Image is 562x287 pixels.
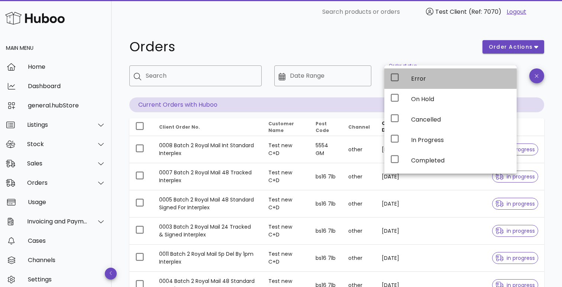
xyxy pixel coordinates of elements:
[153,163,262,190] td: 0007 Batch 2 Royal Mail 48 Tracked Interplex
[5,10,65,26] img: Huboo Logo
[310,245,342,272] td: bs16 7lb
[411,96,511,103] div: On Hold
[262,136,310,163] td: Test new C+D
[389,63,417,69] label: Order status
[411,116,511,123] div: Cancelled
[28,83,106,90] div: Dashboard
[342,190,376,217] td: other
[262,190,310,217] td: Test new C+D
[342,136,376,163] td: other
[310,118,342,136] th: Post Code
[27,179,88,186] div: Orders
[376,118,416,136] th: Order Date: Sorted descending. Activate to remove sorting.
[28,257,106,264] div: Channels
[411,75,511,82] div: Error
[153,136,262,163] td: 0008 Batch 2 Royal Mail Int Standard Interplex
[507,7,526,16] a: Logout
[262,245,310,272] td: Test new C+D
[482,40,544,54] button: order actions
[376,163,416,190] td: [DATE]
[153,217,262,245] td: 0003 Batch 2 Royal Mail 24 Tracked & Signed Interplex
[153,190,262,217] td: 0005 Batch 2 Royal Mail 48 Standard Signed For Interplex
[28,199,106,206] div: Usage
[159,124,200,130] span: Client Order No.
[376,190,416,217] td: [DATE]
[382,120,397,133] span: Order Date
[310,163,342,190] td: bs16 7lb
[27,160,88,167] div: Sales
[376,245,416,272] td: [DATE]
[316,120,329,133] span: Post Code
[348,124,370,130] span: Channel
[28,237,106,244] div: Cases
[342,118,376,136] th: Channel
[268,120,294,133] span: Customer Name
[376,136,416,163] td: [DATE]
[376,217,416,245] td: [DATE]
[262,217,310,245] td: Test new C+D
[27,218,88,225] div: Invoicing and Payments
[495,174,535,179] span: in progress
[342,163,376,190] td: other
[129,97,544,112] p: Current Orders with Huboo
[495,201,535,206] span: in progress
[411,157,511,164] div: Completed
[469,7,501,16] span: (Ref: 7070)
[495,255,535,261] span: in progress
[310,217,342,245] td: bs16 7lb
[153,245,262,272] td: 0011 Batch 2 Royal Mail Sp Del By 1pm Interplex
[411,136,511,143] div: In Progress
[28,63,106,70] div: Home
[27,121,88,128] div: Listings
[262,118,310,136] th: Customer Name
[153,118,262,136] th: Client Order No.
[310,190,342,217] td: bs16 7lb
[435,7,467,16] span: Test Client
[28,102,106,109] div: general.hubStore
[488,43,533,51] span: order actions
[342,245,376,272] td: other
[28,276,106,283] div: Settings
[310,136,342,163] td: 5554 GM
[262,163,310,190] td: Test new C+D
[27,141,88,148] div: Stock
[129,40,474,54] h1: Orders
[495,228,535,233] span: in progress
[342,217,376,245] td: other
